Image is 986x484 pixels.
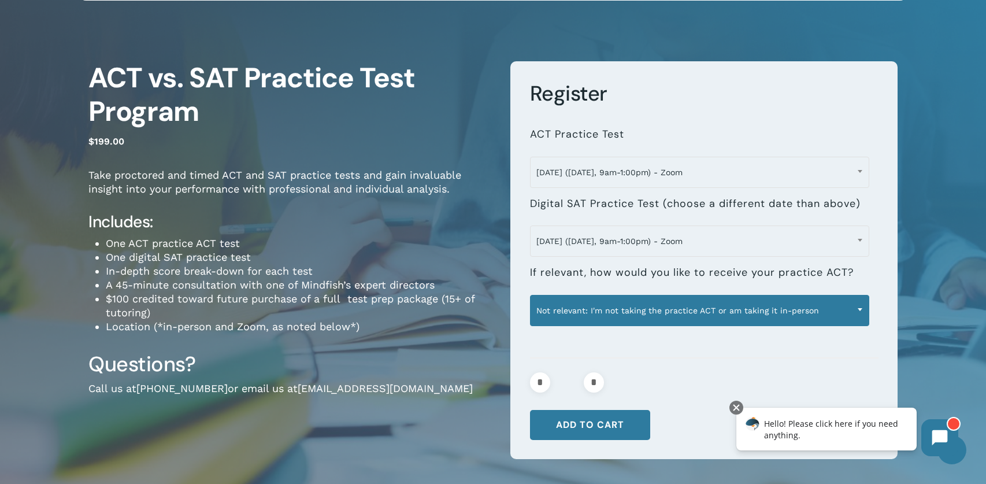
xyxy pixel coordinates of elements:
[88,351,493,378] h3: Questions?
[530,226,869,257] span: September 28 (Sunday, 9am-1:00pm) - Zoom
[530,295,869,326] span: Not relevant: I'm not taking the practice ACT or am taking it in-person
[88,136,124,147] bdi: 199.00
[530,266,854,279] label: If relevant, how would you like to receive your practice ACT?
[106,250,493,264] li: One digital SAT practice test
[88,382,493,411] p: Call us at or email us at
[531,229,869,253] span: September 28 (Sunday, 9am-1:00pm) - Zoom
[530,410,650,440] button: Add to cart
[531,160,869,184] span: November 1 (Saturday, 9am-1:00pm) - Zoom
[530,197,861,210] label: Digital SAT Practice Test (choose a different date than above)
[106,278,493,292] li: A 45-minute consultation with one of Mindfish’s expert directors
[136,382,228,394] a: [PHONE_NUMBER]
[530,157,869,188] span: November 1 (Saturday, 9am-1:00pm) - Zoom
[530,80,878,107] h3: Register
[88,136,94,147] span: $
[554,372,580,393] input: Product quantity
[298,382,473,394] a: [EMAIL_ADDRESS][DOMAIN_NAME]
[531,298,869,323] span: Not relevant: I'm not taking the practice ACT or am taking it in-person
[106,264,493,278] li: In-depth score break-down for each test
[106,320,493,334] li: Location (*in-person and Zoom, as noted below*)
[106,292,493,320] li: $100 credited toward future purchase of a full test prep package (15+ of tutoring)
[724,398,970,468] iframe: Chatbot
[106,237,493,250] li: One ACT practice ACT test
[88,212,493,232] h4: Includes:
[88,168,493,212] p: Take proctored and timed ACT and SAT practice tests and gain invaluable insight into your perform...
[530,128,624,141] label: ACT Practice Test
[88,61,493,128] h1: ACT vs. SAT Practice Test Program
